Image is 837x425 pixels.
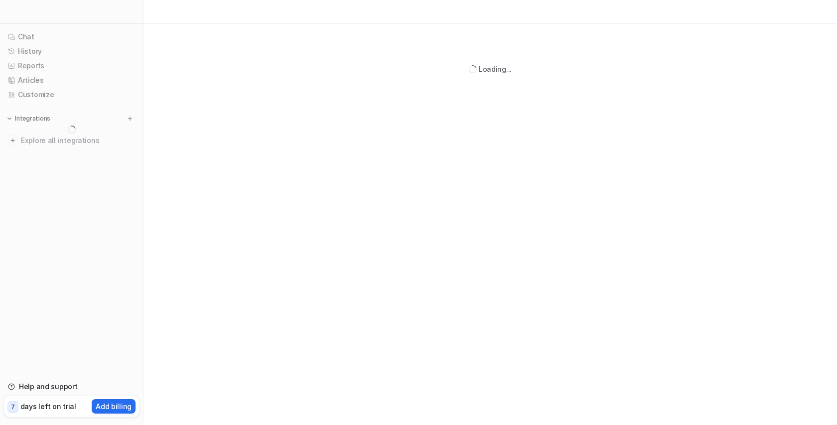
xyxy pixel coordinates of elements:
a: Chat [4,30,139,44]
a: Customize [4,88,139,102]
img: expand menu [6,115,13,122]
a: History [4,44,139,58]
p: Add billing [96,401,132,412]
img: explore all integrations [8,136,18,145]
img: menu_add.svg [127,115,134,122]
p: Integrations [15,115,50,123]
span: Explore all integrations [21,133,135,148]
p: 7 [11,403,15,412]
p: days left on trial [20,401,76,412]
button: Add billing [92,399,136,414]
a: Reports [4,59,139,73]
div: Loading... [479,64,512,74]
a: Help and support [4,380,139,394]
button: Integrations [4,114,53,124]
a: Articles [4,73,139,87]
a: Explore all integrations [4,134,139,147]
